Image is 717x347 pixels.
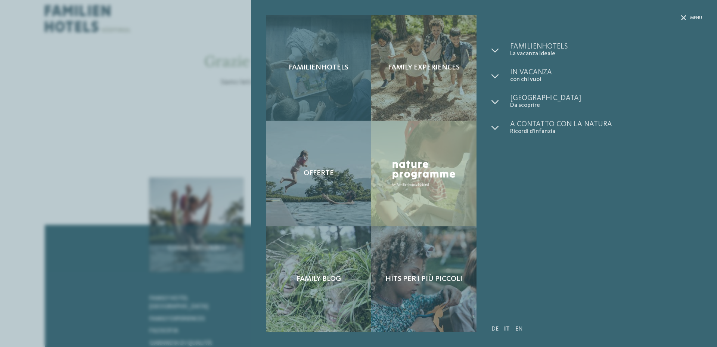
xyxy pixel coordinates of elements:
[304,169,334,178] span: Offerte
[510,69,702,76] span: In vacanza
[510,121,702,128] span: A contatto con la natura
[510,95,702,109] a: [GEOGRAPHIC_DATA] Da scoprire
[510,102,702,109] span: Da scoprire
[510,43,702,58] a: Familienhotels La vacanza ideale
[385,275,462,284] span: Hits per i più piccoli
[297,275,341,284] span: Family Blog
[266,15,371,121] a: Newsletter Familienhotels
[510,43,702,50] span: Familienhotels
[289,63,348,72] span: Familienhotels
[515,326,523,332] a: EN
[510,69,702,83] a: In vacanza con chi vuoi
[510,128,702,135] span: Ricordi d’infanzia
[388,63,460,72] span: Family experiences
[510,121,702,135] a: A contatto con la natura Ricordi d’infanzia
[266,121,371,226] a: Newsletter Offerte
[510,95,702,102] span: [GEOGRAPHIC_DATA]
[504,326,510,332] a: IT
[390,158,458,189] img: Nature Programme
[371,15,477,121] a: Newsletter Family experiences
[266,226,371,332] a: Newsletter Family Blog
[510,50,702,58] span: La vacanza ideale
[690,15,702,21] span: Menu
[510,76,702,83] span: con chi vuoi
[371,226,477,332] a: Newsletter Hits per i più piccoli
[491,326,499,332] a: DE
[371,121,477,226] a: Newsletter Nature Programme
